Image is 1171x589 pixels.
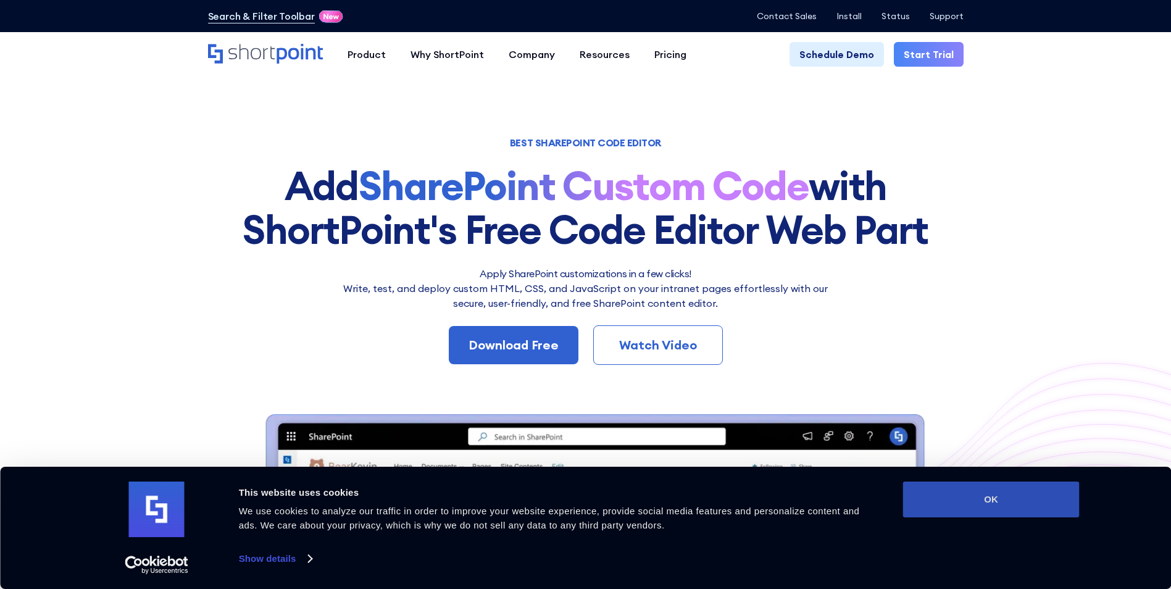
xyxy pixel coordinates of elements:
span: We use cookies to analyze our traffic in order to improve your website experience, provide social... [239,506,860,530]
div: Why ShortPoint [410,47,484,62]
h2: Apply SharePoint customizations in a few clicks! [336,266,836,281]
a: Install [836,11,862,21]
p: Write, test, and deploy custom HTML, CSS, and JavaScript on your intranet pages effortlessly wi﻿t... [336,281,836,311]
h1: Add with ShortPoint's Free Code Editor Web Part [208,164,964,251]
button: OK [903,482,1080,517]
a: Product [335,42,398,67]
div: Pricing [654,47,686,62]
div: Download Free [469,336,559,354]
a: Resources [567,42,642,67]
div: Company [509,47,555,62]
a: Download Free [449,326,578,364]
a: Usercentrics Cookiebot - opens in a new window [102,556,210,574]
h1: BEST SHAREPOINT CODE EDITOR [208,138,964,147]
a: Schedule Demo [790,42,884,67]
a: Pricing [642,42,699,67]
a: Contact Sales [757,11,817,21]
a: Search & Filter Toolbar [208,9,315,23]
a: Why ShortPoint [398,42,496,67]
strong: SharePoint Custom Code [359,161,809,211]
div: Watch Video [614,336,702,354]
img: logo [129,482,185,537]
a: Support [930,11,964,21]
a: Show details [239,549,312,568]
div: Resources [580,47,630,62]
a: Company [496,42,567,67]
a: Watch Video [593,325,723,365]
a: Status [881,11,910,21]
a: Home [208,44,323,65]
a: Start Trial [894,42,964,67]
div: Product [348,47,386,62]
div: This website uses cookies [239,485,875,500]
